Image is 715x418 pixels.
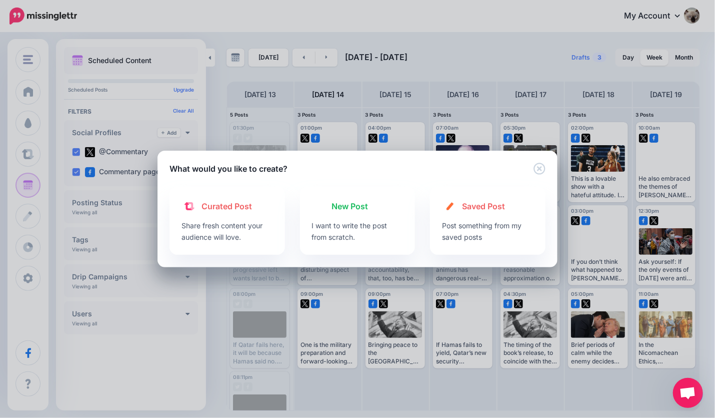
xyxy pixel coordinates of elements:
img: create.png [446,202,454,210]
img: curate.png [184,202,194,210]
p: I want to write the post from scratch. [312,220,403,243]
span: Curated Post [201,200,252,213]
span: Saved Post [462,200,505,213]
button: Close [533,163,545,175]
h5: What would you like to create? [169,163,287,175]
span: New Post [332,200,368,213]
p: Post something from my saved posts [442,220,533,243]
p: Share fresh content your audience will love. [181,220,273,243]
